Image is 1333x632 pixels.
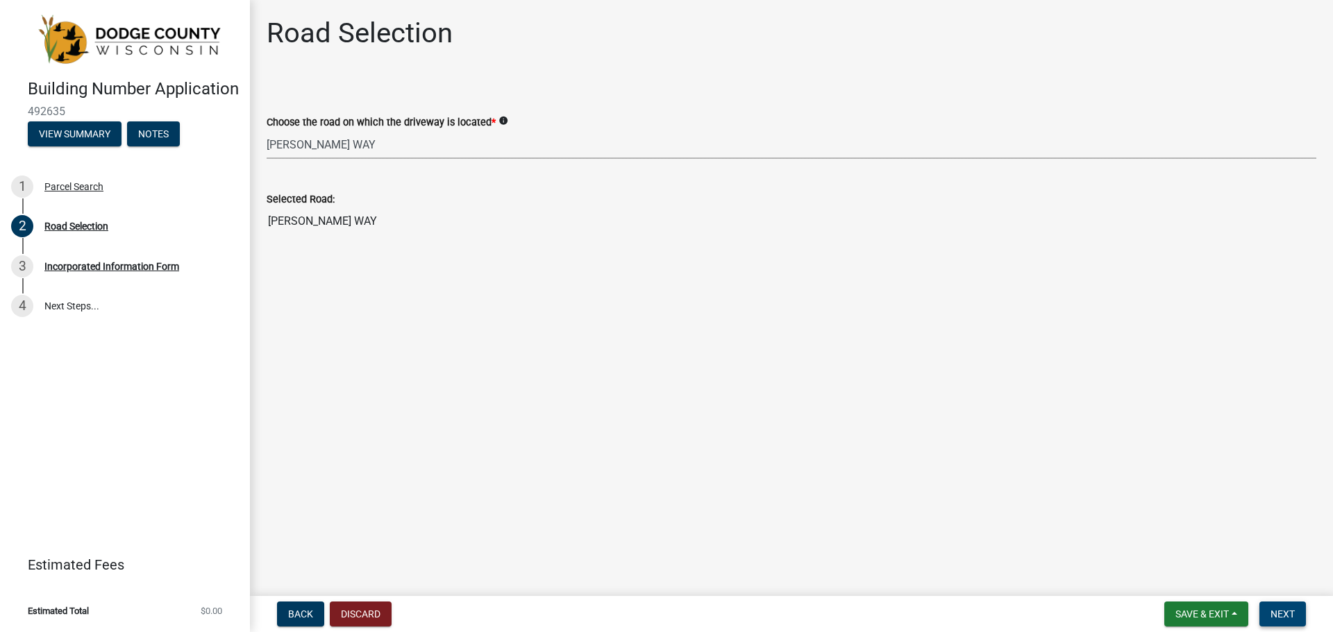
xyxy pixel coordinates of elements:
[28,105,222,118] span: 492635
[11,176,33,198] div: 1
[1259,601,1306,626] button: Next
[267,195,335,205] label: Selected Road:
[11,551,228,579] a: Estimated Fees
[44,262,179,271] div: Incorporated Information Form
[11,295,33,317] div: 4
[44,221,108,231] div: Road Selection
[127,129,180,140] wm-modal-confirm: Notes
[330,601,392,626] button: Discard
[1175,608,1229,620] span: Save & Exit
[498,116,508,126] i: info
[1271,608,1295,620] span: Next
[267,17,453,50] h1: Road Selection
[11,255,33,277] div: 3
[28,606,89,615] span: Estimated Total
[44,182,103,191] div: Parcel Search
[28,129,121,140] wm-modal-confirm: Summary
[28,79,239,99] h4: Building Number Application
[267,118,496,128] label: Choose the road on which the driveway is located
[1164,601,1248,626] button: Save & Exit
[288,608,313,620] span: Back
[28,121,121,146] button: View Summary
[11,215,33,237] div: 2
[28,15,228,65] img: Dodge County, Wisconsin
[201,606,222,615] span: $0.00
[127,121,180,146] button: Notes
[277,601,324,626] button: Back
